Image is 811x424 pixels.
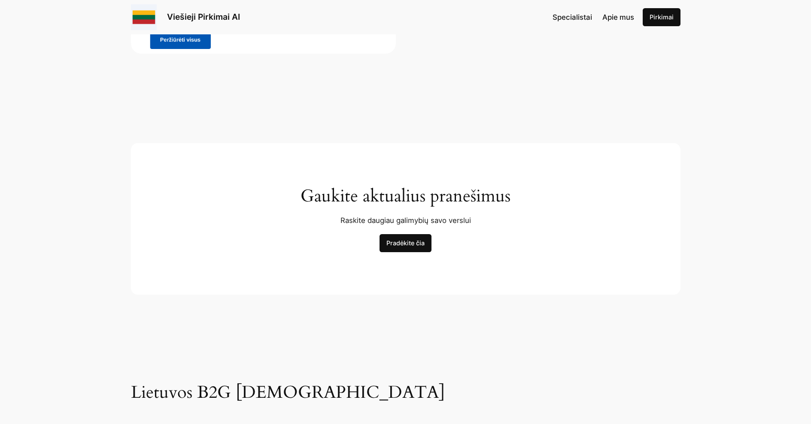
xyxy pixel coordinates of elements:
h2: Lietuvos B2G [DEMOGRAPHIC_DATA] [131,384,680,401]
span: Specialistai [553,13,592,21]
span: Apie mus [602,13,634,21]
p: Raskite daugiau galimybių savo verslui [273,215,539,226]
a: Apie mus [602,12,634,23]
img: Viešieji pirkimai logo [131,4,157,30]
h2: Gaukite aktualius pranešimus [273,186,539,207]
a: Pirkimai [643,8,680,26]
a: Specialistai [553,12,592,23]
a: Viešieji Pirkimai AI [167,12,240,22]
nav: Navigation [553,12,634,23]
a: Pradėkite čia [380,234,431,252]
